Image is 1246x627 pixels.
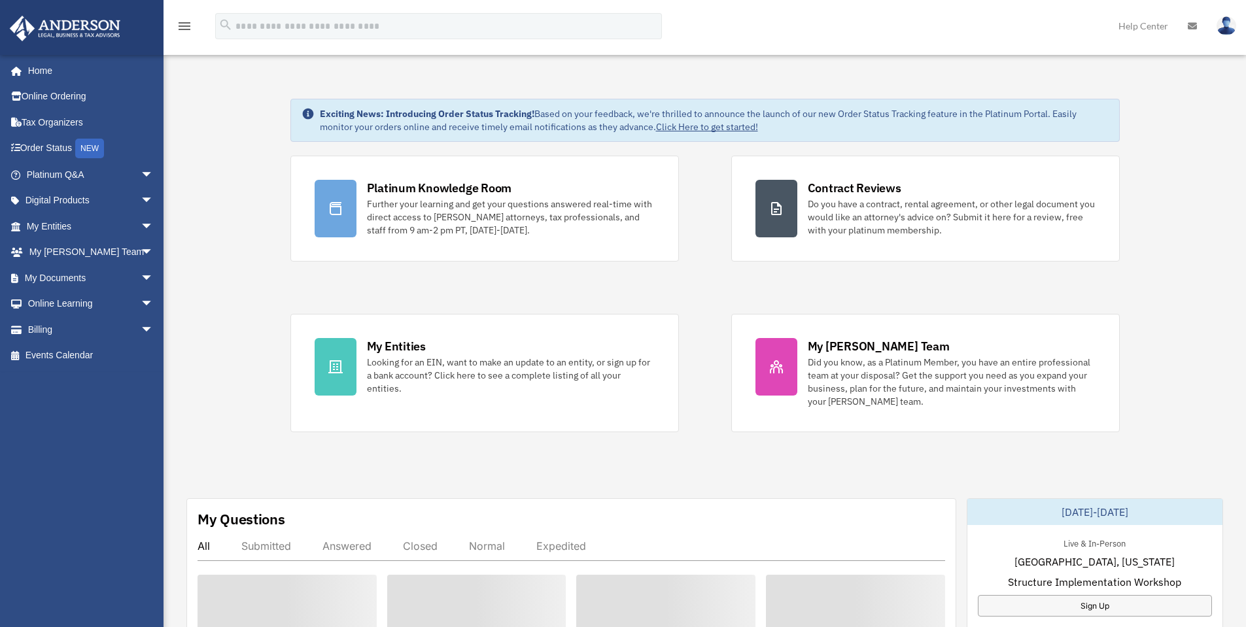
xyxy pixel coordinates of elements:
[141,316,167,343] span: arrow_drop_down
[141,213,167,240] span: arrow_drop_down
[808,197,1096,237] div: Do you have a contract, rental agreement, or other legal document you would like an attorney's ad...
[1053,535,1136,549] div: Live & In-Person
[9,109,173,135] a: Tax Organizers
[9,188,173,214] a: Digital Productsarrow_drop_down
[320,107,1109,133] div: Based on your feedback, we're thrilled to announce the launch of our new Order Status Tracking fe...
[198,539,210,552] div: All
[177,23,192,34] a: menu
[9,135,173,162] a: Order StatusNEW
[367,180,512,196] div: Platinum Knowledge Room
[241,539,291,552] div: Submitted
[367,356,655,395] div: Looking for an EIN, want to make an update to an entity, or sign up for a bank account? Click her...
[367,197,655,237] div: Further your learning and get your questions answered real-time with direct access to [PERSON_NAM...
[9,84,173,110] a: Online Ordering
[1008,574,1181,590] span: Structure Implementation Workshop
[808,338,950,354] div: My [PERSON_NAME] Team
[967,499,1222,525] div: [DATE]-[DATE]
[808,356,1096,408] div: Did you know, as a Platinum Member, you have an entire professional team at your disposal? Get th...
[141,161,167,188] span: arrow_drop_down
[731,314,1120,432] a: My [PERSON_NAME] Team Did you know, as a Platinum Member, you have an entire professional team at...
[731,156,1120,262] a: Contract Reviews Do you have a contract, rental agreement, or other legal document you would like...
[808,180,901,196] div: Contract Reviews
[367,338,426,354] div: My Entities
[198,509,285,529] div: My Questions
[978,595,1212,617] a: Sign Up
[322,539,372,552] div: Answered
[9,291,173,317] a: Online Learningarrow_drop_down
[9,58,167,84] a: Home
[9,265,173,291] a: My Documentsarrow_drop_down
[218,18,233,32] i: search
[290,314,679,432] a: My Entities Looking for an EIN, want to make an update to an entity, or sign up for a bank accoun...
[9,161,173,188] a: Platinum Q&Aarrow_drop_down
[75,139,104,158] div: NEW
[9,316,173,343] a: Billingarrow_drop_down
[469,539,505,552] div: Normal
[9,213,173,239] a: My Entitiesarrow_drop_down
[290,156,679,262] a: Platinum Knowledge Room Further your learning and get your questions answered real-time with dire...
[1014,554,1175,569] span: [GEOGRAPHIC_DATA], [US_STATE]
[403,539,438,552] div: Closed
[6,16,124,41] img: Anderson Advisors Platinum Portal
[320,108,534,120] strong: Exciting News: Introducing Order Status Tracking!
[141,239,167,266] span: arrow_drop_down
[141,188,167,214] span: arrow_drop_down
[656,121,758,133] a: Click Here to get started!
[1217,16,1236,35] img: User Pic
[177,18,192,34] i: menu
[141,265,167,292] span: arrow_drop_down
[536,539,586,552] div: Expedited
[9,343,173,369] a: Events Calendar
[9,239,173,265] a: My [PERSON_NAME] Teamarrow_drop_down
[141,291,167,318] span: arrow_drop_down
